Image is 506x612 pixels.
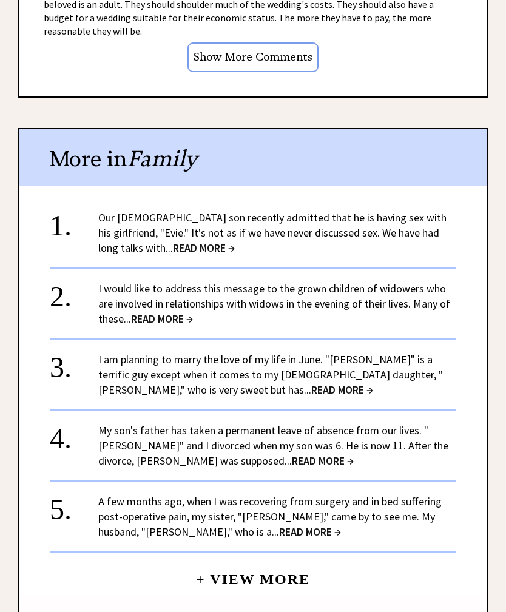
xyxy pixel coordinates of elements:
[279,525,341,539] span: READ MORE →
[292,454,354,468] span: READ MORE →
[311,383,373,397] span: READ MORE →
[98,211,447,255] a: Our [DEMOGRAPHIC_DATA] son recently admitted that he is having sex with his girlfriend, "Evie." I...
[50,352,98,375] div: 3.
[98,495,442,539] a: A few months ago, when I was recovering from surgery and in bed suffering post-operative pain, my...
[50,281,98,304] div: 2.
[19,130,487,186] div: More in
[98,353,443,397] a: I am planning to marry the love of my life in June. "[PERSON_NAME]" is a terrific guy except when...
[131,312,193,326] span: READ MORE →
[98,282,450,326] a: I would like to address this message to the grown children of widowers who are involved in relati...
[187,43,319,73] input: Show More Comments
[127,146,197,173] span: Family
[196,562,310,588] a: + View More
[173,241,235,255] span: READ MORE →
[50,423,98,446] div: 4.
[50,494,98,517] div: 5.
[98,424,448,468] a: My son's father has taken a permanent leave of absence from our lives. "[PERSON_NAME]" and I divo...
[50,210,98,233] div: 1.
